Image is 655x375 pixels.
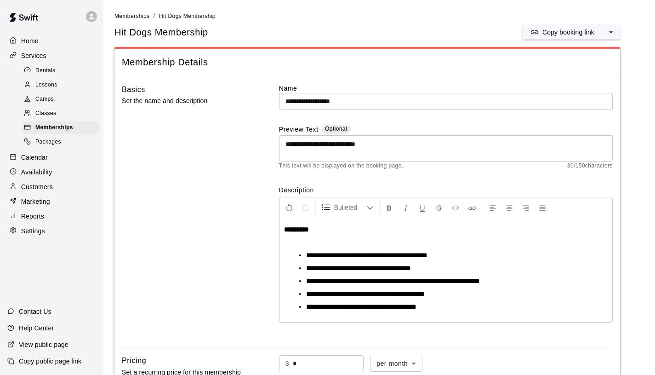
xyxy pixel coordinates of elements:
[535,199,550,216] button: Justify Align
[21,226,45,236] p: Settings
[298,199,313,216] button: Redo
[21,197,50,206] p: Marketing
[19,323,54,333] p: Help Center
[21,167,52,177] p: Availability
[21,212,44,221] p: Reports
[22,92,103,107] a: Camps
[370,355,422,372] div: per month
[523,25,620,40] div: split button
[114,12,149,19] a: Memberships
[122,355,146,367] h6: Pricing
[415,199,430,216] button: Format Underline
[35,123,73,133] span: Memberships
[334,203,366,212] span: Bulleted List
[7,180,96,194] a: Customers
[22,64,100,77] div: Rentals
[523,25,602,40] button: Copy booking link
[7,165,96,179] a: Availability
[35,95,54,104] span: Camps
[114,13,149,19] span: Memberships
[7,150,96,164] a: Calendar
[542,28,594,37] p: Copy booking link
[22,121,103,135] a: Memberships
[398,199,414,216] button: Format Italics
[22,93,100,106] div: Camps
[35,66,56,75] span: Rentals
[22,136,100,149] div: Packages
[22,121,100,134] div: Memberships
[7,209,96,223] a: Reports
[7,49,96,63] a: Services
[19,357,81,366] p: Copy public page link
[35,81,57,90] span: Lessons
[122,84,145,96] h6: Basics
[279,125,319,135] label: Preview Text
[21,36,39,46] p: Home
[382,199,397,216] button: Format Bold
[7,224,96,238] a: Settings
[7,34,96,48] a: Home
[114,26,208,39] span: Hit Dogs Membership
[279,162,404,171] span: This text will be displayed on the booking page.
[7,195,96,208] a: Marketing
[35,109,56,118] span: Classes
[122,95,250,107] p: Set the name and description
[448,199,463,216] button: Insert Code
[485,199,501,216] button: Left Align
[19,307,51,316] p: Contact Us
[159,13,216,19] span: Hit Dogs Membership
[602,25,620,40] button: select merge strategy
[22,63,103,78] a: Rentals
[501,199,517,216] button: Center Align
[464,199,480,216] button: Insert Link
[518,199,534,216] button: Right Align
[318,199,377,216] button: Formatting Options
[285,359,289,369] p: $
[153,11,155,21] li: /
[122,56,613,69] span: Membership Details
[279,84,613,93] label: Name
[431,199,447,216] button: Format Strikethrough
[21,182,53,191] p: Customers
[22,135,103,150] a: Packages
[22,78,103,92] a: Lessons
[114,11,644,21] nav: breadcrumb
[279,185,613,195] label: Description
[19,340,68,349] p: View public page
[22,107,100,120] div: Classes
[21,153,48,162] p: Calendar
[567,162,613,171] span: 30 / 150 characters
[325,126,347,132] span: Optional
[22,107,103,121] a: Classes
[35,138,61,147] span: Packages
[21,51,46,60] p: Services
[22,79,100,92] div: Lessons
[281,199,297,216] button: Undo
